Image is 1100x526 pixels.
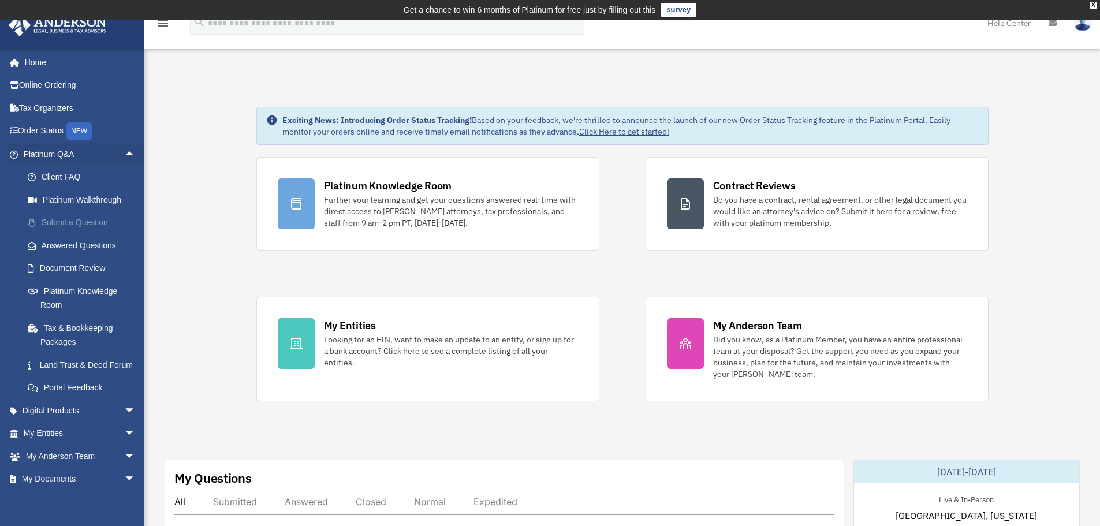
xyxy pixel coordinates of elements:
[324,334,578,368] div: Looking for an EIN, want to make an update to an entity, or sign up for a bank account? Click her...
[896,509,1037,523] span: [GEOGRAPHIC_DATA], [US_STATE]
[713,318,802,333] div: My Anderson Team
[8,468,153,491] a: My Documentsarrow_drop_down
[16,211,153,234] a: Submit a Question
[8,445,153,468] a: My Anderson Teamarrow_drop_down
[16,353,153,376] a: Land Trust & Deed Forum
[8,422,153,445] a: My Entitiesarrow_drop_down
[66,122,92,140] div: NEW
[124,399,147,423] span: arrow_drop_down
[174,496,185,508] div: All
[414,496,446,508] div: Normal
[8,51,147,74] a: Home
[930,493,1003,505] div: Live & In-Person
[8,143,153,166] a: Platinum Q&Aarrow_drop_up
[124,143,147,166] span: arrow_drop_up
[213,496,257,508] div: Submitted
[124,468,147,491] span: arrow_drop_down
[256,297,599,401] a: My Entities Looking for an EIN, want to make an update to an entity, or sign up for a bank accoun...
[661,3,696,17] a: survey
[8,120,153,143] a: Order StatusNEW
[282,115,472,125] strong: Exciting News: Introducing Order Status Tracking!
[579,126,669,137] a: Click Here to get started!
[8,74,153,97] a: Online Ordering
[285,496,328,508] div: Answered
[8,399,153,422] a: Digital Productsarrow_drop_down
[256,157,599,251] a: Platinum Knowledge Room Further your learning and get your questions answered real-time with dire...
[646,297,989,401] a: My Anderson Team Did you know, as a Platinum Member, you have an entire professional team at your...
[16,257,153,280] a: Document Review
[324,178,452,193] div: Platinum Knowledge Room
[124,422,147,446] span: arrow_drop_down
[356,496,386,508] div: Closed
[156,20,170,30] a: menu
[16,316,153,353] a: Tax & Bookkeeping Packages
[404,3,656,17] div: Get a chance to win 6 months of Platinum for free just by filling out this
[193,16,206,28] i: search
[713,178,796,193] div: Contract Reviews
[854,460,1079,483] div: [DATE]-[DATE]
[713,194,967,229] div: Do you have a contract, rental agreement, or other legal document you would like an attorney's ad...
[16,376,153,400] a: Portal Feedback
[16,188,153,211] a: Platinum Walkthrough
[124,445,147,468] span: arrow_drop_down
[282,114,979,137] div: Based on your feedback, we're thrilled to announce the launch of our new Order Status Tracking fe...
[713,334,967,380] div: Did you know, as a Platinum Member, you have an entire professional team at your disposal? Get th...
[646,157,989,251] a: Contract Reviews Do you have a contract, rental agreement, or other legal document you would like...
[174,469,252,487] div: My Questions
[1090,2,1097,9] div: close
[8,96,153,120] a: Tax Organizers
[156,16,170,30] i: menu
[473,496,517,508] div: Expedited
[324,318,376,333] div: My Entities
[16,234,153,257] a: Answered Questions
[1074,14,1091,31] img: User Pic
[324,194,578,229] div: Further your learning and get your questions answered real-time with direct access to [PERSON_NAM...
[16,279,153,316] a: Platinum Knowledge Room
[5,14,110,36] img: Anderson Advisors Platinum Portal
[16,166,153,189] a: Client FAQ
